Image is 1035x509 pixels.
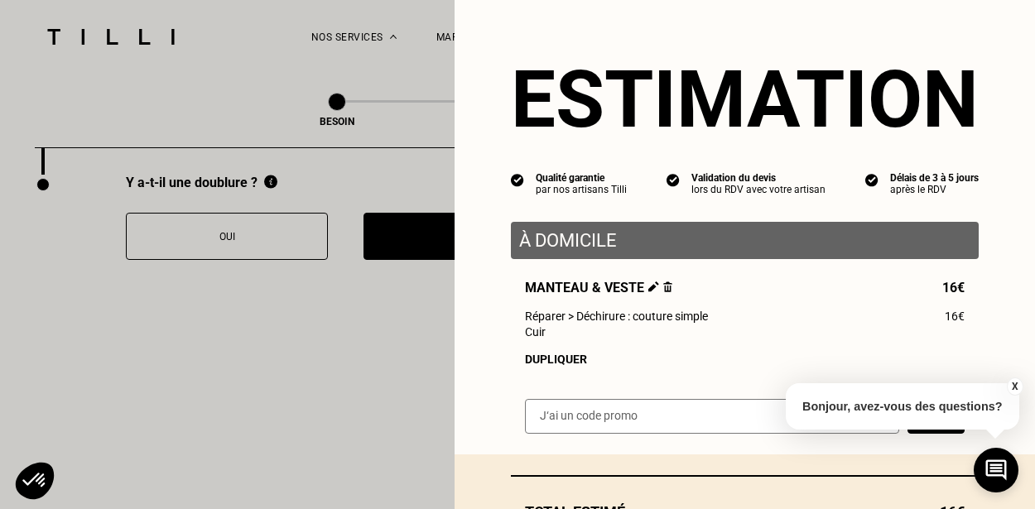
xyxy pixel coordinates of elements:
[865,172,879,187] img: icon list info
[648,281,659,292] img: Éditer
[525,280,672,295] span: Manteau & veste
[890,184,979,195] div: après le RDV
[511,172,524,187] img: icon list info
[525,310,708,323] span: Réparer > Déchirure : couture simple
[519,230,970,251] p: À domicile
[945,310,965,323] span: 16€
[663,281,672,292] img: Supprimer
[525,353,965,366] div: Dupliquer
[536,172,627,184] div: Qualité garantie
[691,172,826,184] div: Validation du devis
[536,184,627,195] div: par nos artisans Tilli
[525,399,899,434] input: J‘ai un code promo
[786,383,1019,430] p: Bonjour, avez-vous des questions?
[691,184,826,195] div: lors du RDV avec votre artisan
[942,280,965,295] span: 16€
[525,325,546,339] span: Cuir
[1006,377,1023,396] button: X
[511,53,979,146] section: Estimation
[667,172,680,187] img: icon list info
[890,172,979,184] div: Délais de 3 à 5 jours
